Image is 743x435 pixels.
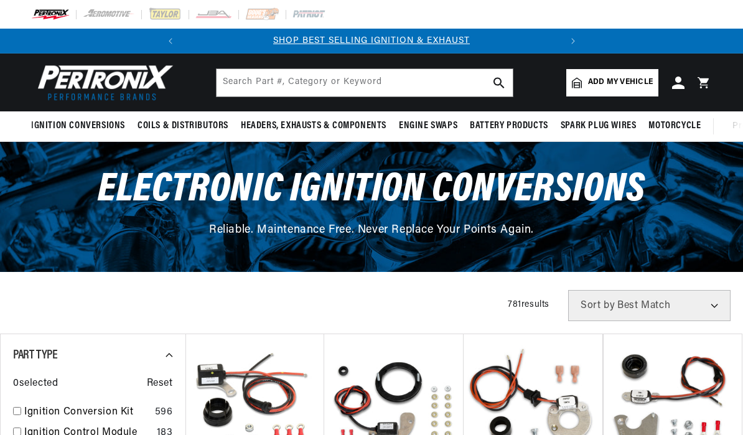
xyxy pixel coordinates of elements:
span: Sort by [581,301,615,311]
span: Reliable. Maintenance Free. Never Replace Your Points Again. [209,225,534,236]
span: Battery Products [470,119,548,133]
span: Part Type [13,349,57,362]
div: 1 of 2 [183,34,561,48]
span: Engine Swaps [399,119,457,133]
button: search button [485,69,513,96]
summary: Headers, Exhausts & Components [235,111,393,141]
span: Spark Plug Wires [561,119,637,133]
span: Electronic Ignition Conversions [98,170,645,210]
span: Ignition Conversions [31,119,125,133]
select: Sort by [568,290,731,321]
input: Search Part #, Category or Keyword [217,69,513,96]
span: Headers, Exhausts & Components [241,119,386,133]
summary: Ignition Conversions [31,111,131,141]
summary: Spark Plug Wires [554,111,643,141]
summary: Engine Swaps [393,111,464,141]
summary: Motorcycle [642,111,707,141]
span: Add my vehicle [588,77,653,88]
span: Motorcycle [648,119,701,133]
button: Translation missing: en.sections.announcements.previous_announcement [158,29,183,54]
span: 0 selected [13,376,58,392]
span: Reset [147,376,173,392]
span: Coils & Distributors [138,119,228,133]
div: Announcement [183,34,561,48]
span: 781 results [508,300,549,309]
a: Ignition Conversion Kit [24,405,150,421]
button: Translation missing: en.sections.announcements.next_announcement [561,29,586,54]
a: SHOP BEST SELLING IGNITION & EXHAUST [273,36,470,45]
img: Pertronix [31,61,174,104]
summary: Coils & Distributors [131,111,235,141]
div: 596 [155,405,173,421]
summary: Battery Products [464,111,554,141]
a: Add my vehicle [566,69,658,96]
